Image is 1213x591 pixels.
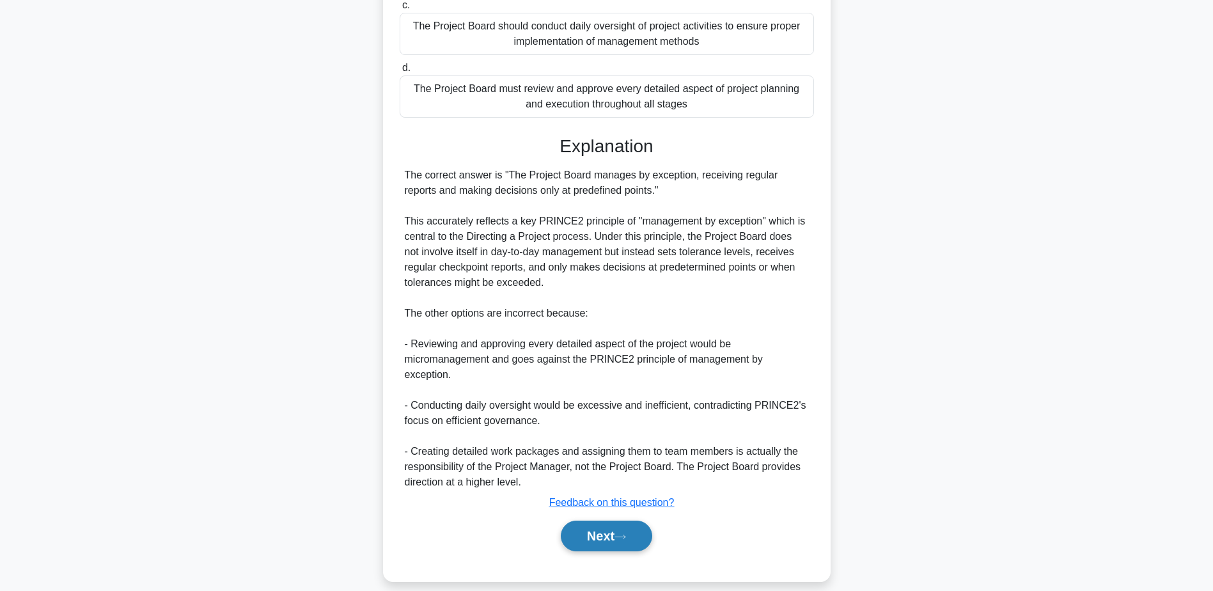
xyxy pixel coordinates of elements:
button: Next [561,521,652,551]
div: The Project Board must review and approve every detailed aspect of project planning and execution... [400,75,814,118]
div: The Project Board should conduct daily oversight of project activities to ensure proper implement... [400,13,814,55]
span: d. [402,62,411,73]
a: Feedback on this question? [549,497,675,508]
h3: Explanation [407,136,806,157]
div: The correct answer is "The Project Board manages by exception, receiving regular reports and maki... [405,168,809,490]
